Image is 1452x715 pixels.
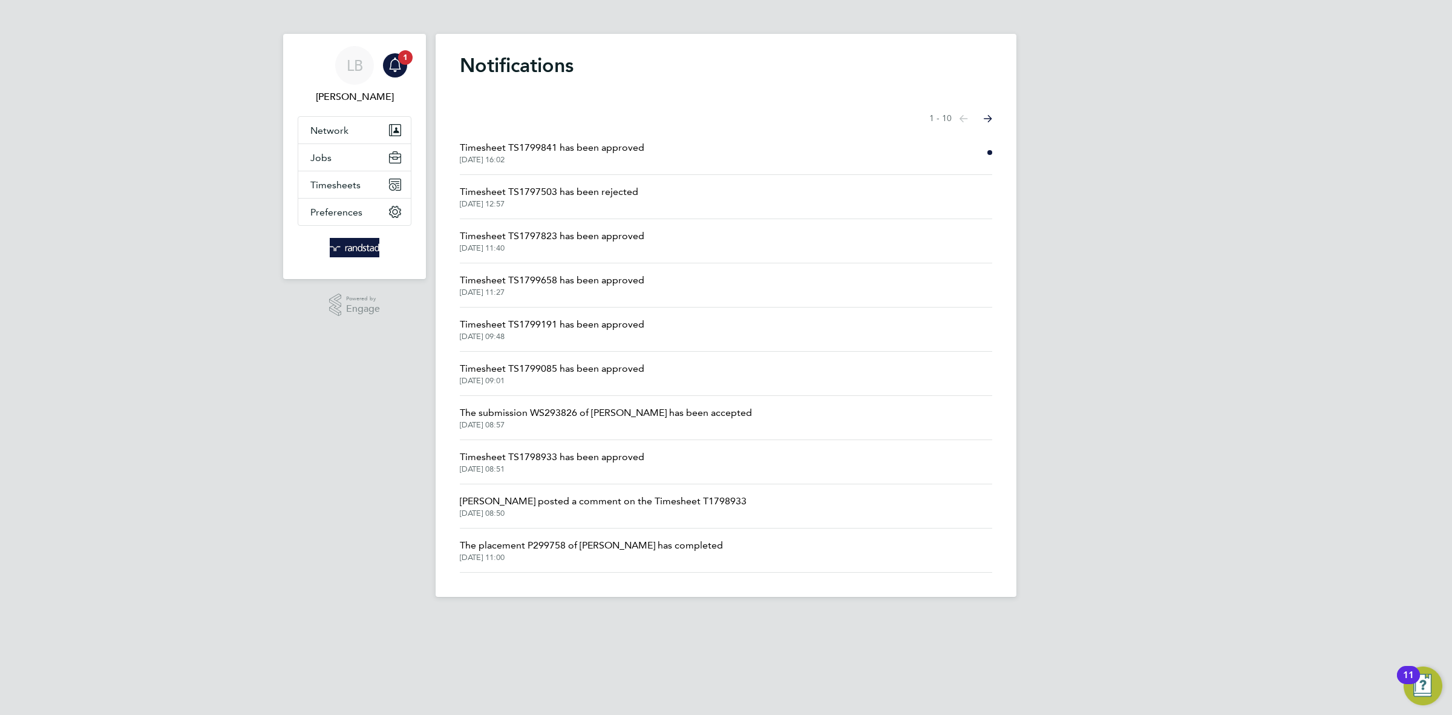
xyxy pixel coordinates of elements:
span: [DATE] 08:51 [460,464,644,474]
span: [DATE] 08:50 [460,509,747,518]
a: Timesheet TS1799085 has been approved[DATE] 09:01 [460,361,644,386]
span: Timesheet TS1799658 has been approved [460,273,644,288]
span: Powered by [346,294,380,304]
span: Engage [346,304,380,314]
button: Open Resource Center, 11 new notifications [1404,667,1442,705]
span: 1 - 10 [929,113,952,125]
span: 1 [398,50,413,65]
span: [DATE] 08:57 [460,420,752,430]
a: Timesheet TS1799658 has been approved[DATE] 11:27 [460,273,644,297]
span: Timesheet TS1799085 has been approved [460,361,644,376]
button: Jobs [298,144,411,171]
span: Preferences [310,206,362,218]
span: [DATE] 11:27 [460,288,644,297]
span: The submission WS293826 of [PERSON_NAME] has been accepted [460,406,752,420]
div: 11 [1403,675,1414,691]
a: Timesheet TS1798933 has been approved[DATE] 08:51 [460,450,644,474]
span: The placement P299758 of [PERSON_NAME] has completed [460,538,723,553]
span: Timesheet TS1797823 has been approved [460,229,644,243]
span: Timesheet TS1799191 has been approved [460,317,644,332]
button: Timesheets [298,171,411,198]
span: Timesheets [310,179,361,191]
span: Jobs [310,152,332,163]
span: Timesheet TS1797503 has been rejected [460,185,638,199]
span: [DATE] 16:02 [460,155,644,165]
img: randstad-logo-retina.png [330,238,380,257]
a: Timesheet TS1799841 has been approved[DATE] 16:02 [460,140,644,165]
span: [DATE] 09:01 [460,376,644,386]
a: Go to home page [298,238,411,257]
span: Network [310,125,348,136]
a: Timesheet TS1799191 has been approved[DATE] 09:48 [460,317,644,341]
a: The submission WS293826 of [PERSON_NAME] has been accepted[DATE] 08:57 [460,406,752,430]
a: Timesheet TS1797823 has been approved[DATE] 11:40 [460,229,644,253]
span: Louis Barnfield [298,90,411,104]
button: Network [298,117,411,143]
h1: Notifications [460,53,992,77]
span: [DATE] 09:48 [460,332,644,341]
span: [DATE] 11:40 [460,243,644,253]
nav: Main navigation [283,34,426,279]
a: The placement P299758 of [PERSON_NAME] has completed[DATE] 11:00 [460,538,723,562]
span: Timesheet TS1798933 has been approved [460,450,644,464]
button: Preferences [298,199,411,225]
a: 1 [383,46,407,85]
nav: Select page of notifications list [929,107,992,131]
span: Timesheet TS1799841 has been approved [460,140,644,155]
a: Powered byEngage [329,294,381,317]
span: LB [347,58,363,73]
span: [PERSON_NAME] posted a comment on the Timesheet T1798933 [460,494,747,509]
a: Timesheet TS1797503 has been rejected[DATE] 12:57 [460,185,638,209]
span: [DATE] 12:57 [460,199,638,209]
span: [DATE] 11:00 [460,553,723,562]
a: [PERSON_NAME] posted a comment on the Timesheet T1798933[DATE] 08:50 [460,494,747,518]
a: LB[PERSON_NAME] [298,46,411,104]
